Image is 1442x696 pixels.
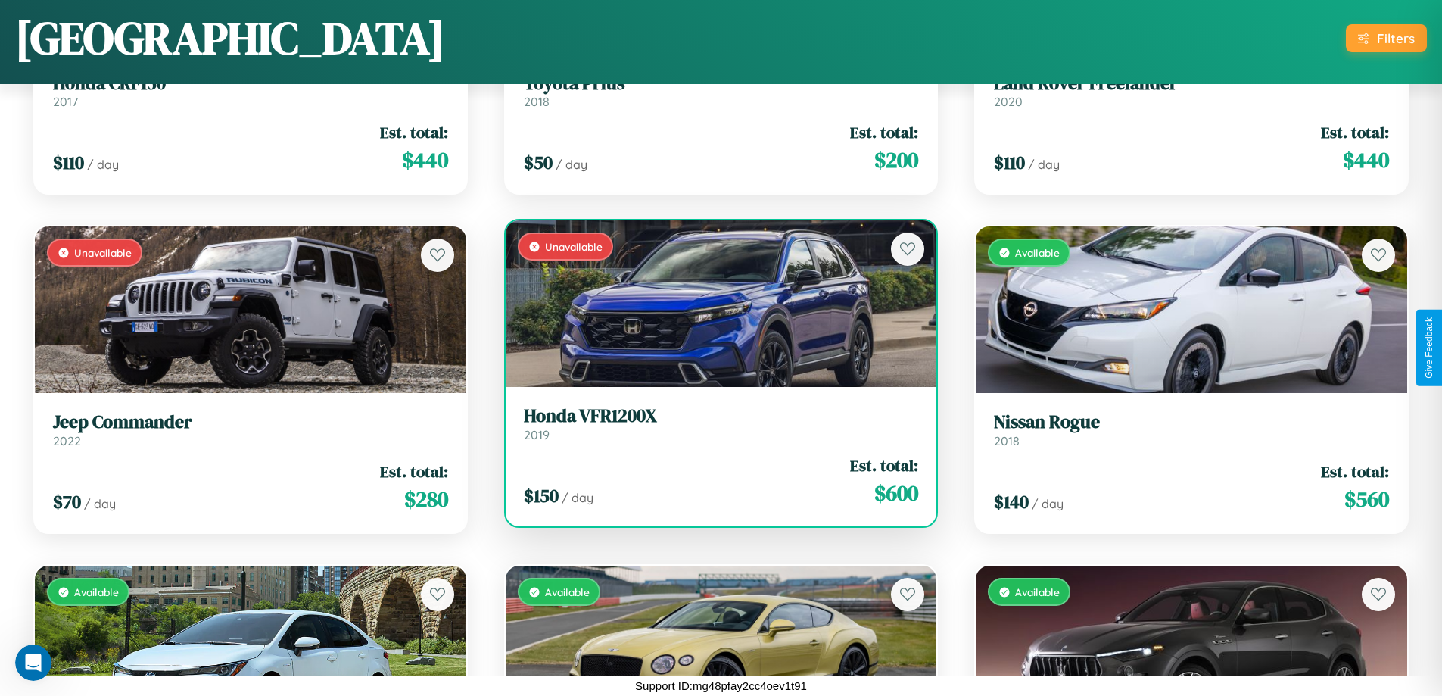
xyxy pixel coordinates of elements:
span: Available [74,585,119,598]
a: Honda VFR1200X2019 [524,405,919,442]
span: $ 280 [404,484,448,514]
iframe: Intercom live chat [15,645,51,681]
span: 2018 [524,94,550,109]
span: $ 200 [874,145,918,175]
span: Est. total: [1321,460,1389,482]
span: Available [1015,585,1060,598]
span: $ 70 [53,489,81,514]
span: Est. total: [1321,121,1389,143]
span: / day [562,490,593,505]
div: Filters [1377,30,1415,46]
span: $ 50 [524,150,553,175]
span: $ 560 [1344,484,1389,514]
span: 2018 [994,433,1020,448]
span: $ 110 [994,150,1025,175]
span: / day [87,157,119,172]
span: $ 110 [53,150,84,175]
span: / day [84,496,116,511]
span: 2022 [53,433,81,448]
span: Available [1015,246,1060,259]
span: Est. total: [850,121,918,143]
span: / day [1032,496,1064,511]
span: Est. total: [380,460,448,482]
h3: Jeep Commander [53,411,448,433]
span: Est. total: [380,121,448,143]
a: Toyota Prius2018 [524,73,919,110]
span: 2017 [53,94,78,109]
a: Jeep Commander2022 [53,411,448,448]
span: $ 150 [524,483,559,508]
span: / day [556,157,587,172]
a: Land Rover Freelander2020 [994,73,1389,110]
a: Nissan Rogue2018 [994,411,1389,448]
span: 2019 [524,427,550,442]
button: Filters [1346,24,1427,52]
span: $ 140 [994,489,1029,514]
span: Unavailable [545,240,603,253]
p: Support ID: mg48pfay2cc4oev1t91 [635,676,807,696]
span: $ 440 [1343,145,1389,175]
span: $ 600 [874,478,918,508]
span: / day [1028,157,1060,172]
span: $ 440 [402,145,448,175]
div: Give Feedback [1424,317,1434,379]
span: 2020 [994,94,1023,109]
h3: Honda VFR1200X [524,405,919,427]
a: Honda CRF1502017 [53,73,448,110]
span: Available [545,585,590,598]
span: Est. total: [850,454,918,476]
h3: Nissan Rogue [994,411,1389,433]
h1: [GEOGRAPHIC_DATA] [15,7,445,69]
span: Unavailable [74,246,132,259]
